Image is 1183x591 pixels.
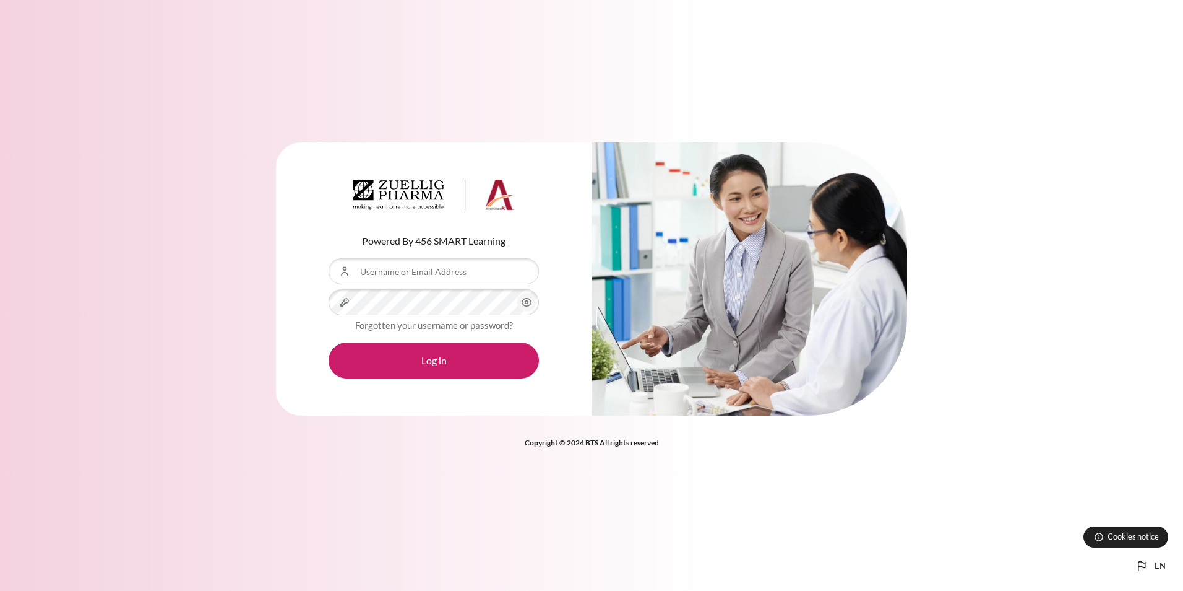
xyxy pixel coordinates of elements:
[525,438,659,447] strong: Copyright © 2024 BTS All rights reserved
[1083,527,1168,548] button: Cookies notice
[329,234,539,248] p: Powered By 456 SMART Learning
[1130,554,1171,579] button: Languages
[1108,531,1159,543] span: Cookies notice
[329,343,539,379] button: Log in
[355,320,513,331] a: Forgotten your username or password?
[329,258,539,284] input: Username or Email Address
[353,180,514,216] a: Architeck
[1155,560,1166,572] span: en
[353,180,514,211] img: Architeck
